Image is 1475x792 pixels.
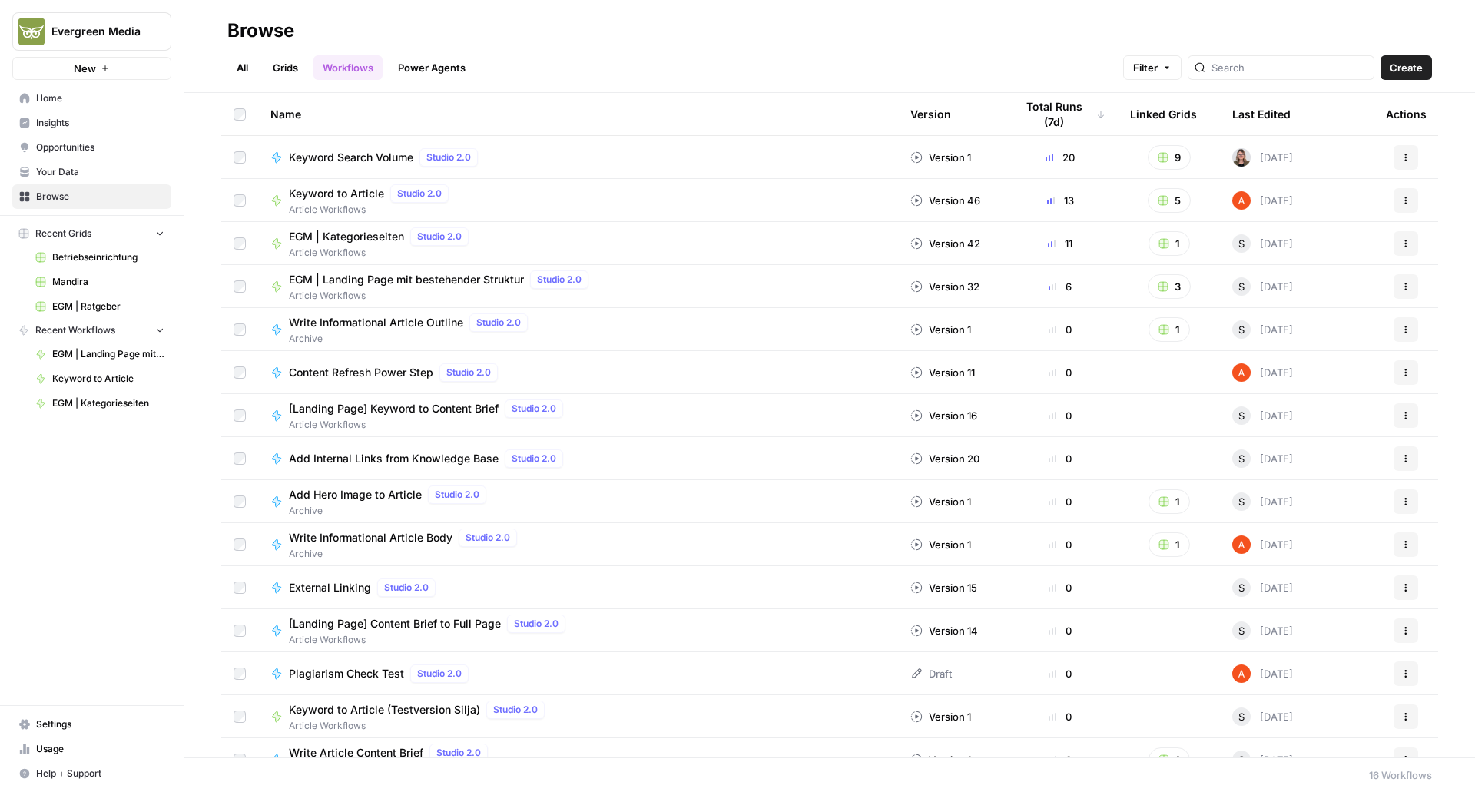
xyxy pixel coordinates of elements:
[417,230,462,244] span: Studio 2.0
[289,315,463,330] span: Write Informational Article Outline
[36,190,164,204] span: Browse
[289,150,413,165] span: Keyword Search Volume
[910,709,971,724] div: Version 1
[227,18,294,43] div: Browse
[1015,451,1105,466] div: 0
[1238,752,1245,767] span: S
[1232,492,1293,511] div: [DATE]
[1232,93,1291,135] div: Last Edited
[1232,277,1293,296] div: [DATE]
[1149,317,1190,342] button: 1
[289,332,534,346] span: Archive
[1232,664,1251,683] img: cje7zb9ux0f2nqyv5qqgv3u0jxek
[289,547,523,561] span: Archive
[1232,621,1293,640] div: [DATE]
[1232,191,1251,210] img: cje7zb9ux0f2nqyv5qqgv3u0jxek
[910,752,971,767] div: Version 1
[389,55,475,80] a: Power Agents
[12,737,171,761] a: Usage
[35,323,115,337] span: Recent Workflows
[1238,709,1245,724] span: S
[28,342,171,366] a: EGM | Landing Page mit bestehender Struktur
[1015,494,1105,509] div: 0
[910,236,980,251] div: Version 42
[910,365,975,380] div: Version 11
[1133,60,1158,75] span: Filter
[1238,623,1245,638] span: S
[397,187,442,200] span: Studio 2.0
[270,664,886,683] a: Plagiarism Check TestStudio 2.0
[12,712,171,737] a: Settings
[35,227,91,240] span: Recent Grids
[289,745,423,761] span: Write Article Content Brief
[1148,188,1191,213] button: 5
[289,616,501,631] span: [Landing Page] Content Brief to Full Page
[1130,93,1197,135] div: Linked Grids
[1015,236,1105,251] div: 11
[1015,365,1105,380] div: 0
[384,581,429,595] span: Studio 2.0
[493,703,538,717] span: Studio 2.0
[1149,231,1190,256] button: 1
[910,408,977,423] div: Version 16
[36,165,164,179] span: Your Data
[12,12,171,51] button: Workspace: Evergreen Media
[270,227,886,260] a: EGM | KategorieseitenStudio 2.0Article Workflows
[270,744,886,776] a: Write Article Content BriefStudio 2.0Archive
[1149,747,1190,772] button: 1
[52,372,164,386] span: Keyword to Article
[1015,537,1105,552] div: 0
[1238,580,1245,595] span: S
[1232,363,1251,382] img: cje7zb9ux0f2nqyv5qqgv3u0jxek
[910,666,952,681] div: Draft
[289,451,499,466] span: Add Internal Links from Knowledge Base
[910,494,971,509] div: Version 1
[270,313,886,346] a: Write Informational Article OutlineStudio 2.0Archive
[1211,60,1367,75] input: Search
[1232,406,1293,425] div: [DATE]
[270,184,886,217] a: Keyword to ArticleStudio 2.0Article Workflows
[1238,236,1245,251] span: S
[289,203,455,217] span: Article Workflows
[289,246,475,260] span: Article Workflows
[436,746,481,760] span: Studio 2.0
[1238,408,1245,423] span: S
[51,24,144,39] span: Evergreen Media
[36,141,164,154] span: Opportunities
[476,316,521,330] span: Studio 2.0
[52,275,164,289] span: Mandira
[537,273,582,287] span: Studio 2.0
[1015,666,1105,681] div: 0
[1232,535,1293,554] div: [DATE]
[1232,664,1293,683] div: [DATE]
[289,702,480,717] span: Keyword to Article (Testversion Silja)
[1232,191,1293,210] div: [DATE]
[18,18,45,45] img: Evergreen Media Logo
[1015,279,1105,294] div: 6
[417,667,462,681] span: Studio 2.0
[28,391,171,416] a: EGM | Kategorieseiten
[52,250,164,264] span: Betriebseinrichtung
[512,452,556,466] span: Studio 2.0
[12,184,171,209] a: Browse
[289,186,384,201] span: Keyword to Article
[910,279,979,294] div: Version 32
[910,623,978,638] div: Version 14
[1015,623,1105,638] div: 0
[910,537,971,552] div: Version 1
[36,717,164,731] span: Settings
[512,402,556,416] span: Studio 2.0
[12,222,171,245] button: Recent Grids
[910,150,971,165] div: Version 1
[1149,532,1190,557] button: 1
[1238,279,1245,294] span: S
[1238,322,1245,337] span: S
[270,615,886,647] a: [Landing Page] Content Brief to Full PageStudio 2.0Article Workflows
[12,160,171,184] a: Your Data
[910,93,951,135] div: Version
[1232,578,1293,597] div: [DATE]
[28,294,171,319] a: EGM | Ratgeber
[270,148,886,167] a: Keyword Search VolumeStudio 2.0
[1015,752,1105,767] div: 0
[313,55,383,80] a: Workflows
